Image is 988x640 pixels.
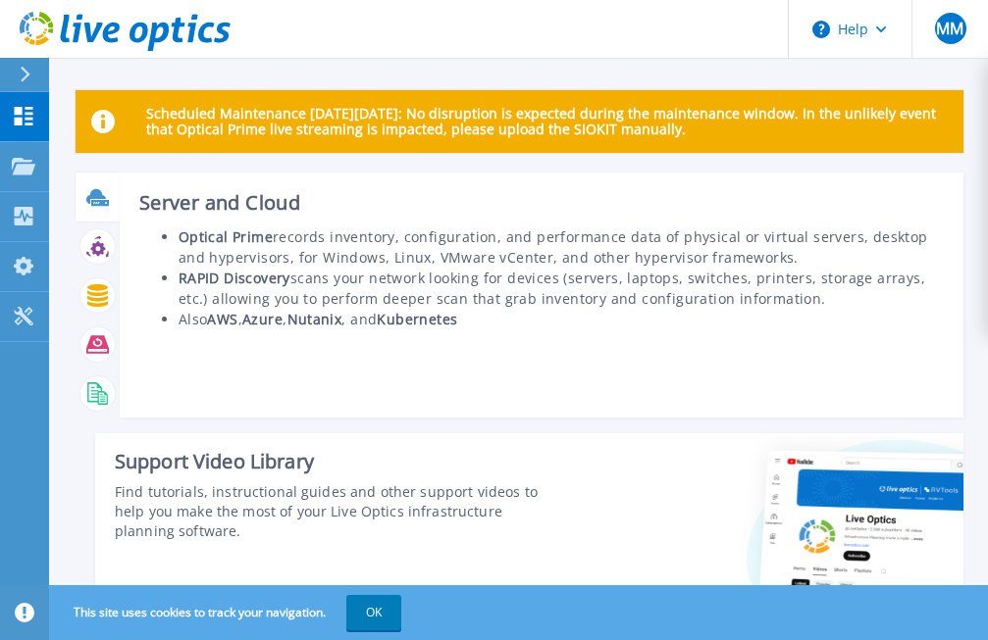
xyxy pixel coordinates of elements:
[287,310,342,328] b: Nutanix
[54,595,401,630] span: This site uses cookies to track your navigation.
[179,309,944,329] li: Also , , , and
[242,310,283,328] b: Azure
[179,269,290,287] b: RAPID Discovery
[115,482,561,541] div: Find tutorials, instructional guides and other support videos to help you make the most of your L...
[146,106,948,137] p: Scheduled Maintenance [DATE][DATE]: No disruption is expected during the maintenance window. In t...
[179,227,273,246] b: Optical Prime
[936,21,963,36] span: MM
[139,192,944,214] h3: Server and Cloud
[115,449,561,474] div: Support Video Library
[377,310,457,328] b: Kubernetes
[179,268,944,309] li: scans your network looking for devices (servers, laptops, switches, printers, storage arrays, etc...
[346,595,401,630] button: OK
[207,310,237,328] b: AWS
[179,226,944,268] li: records inventory, configuration, and performance data of physical or virtual servers, desktop an...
